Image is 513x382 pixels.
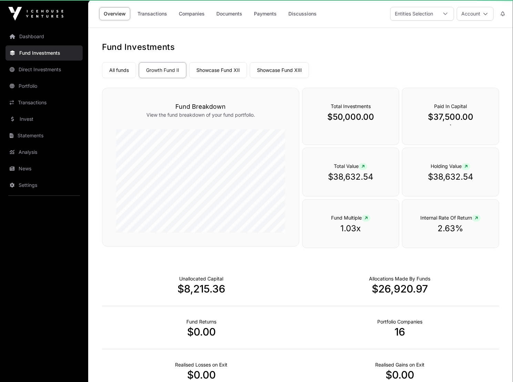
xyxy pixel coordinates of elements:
[377,318,422,325] p: Number of Companies Deployed Into
[301,326,500,338] p: 16
[316,223,385,234] p: 1.03x
[416,223,485,234] p: 2.63%
[316,112,385,123] p: $50,000.00
[369,275,431,282] p: Capital Deployed Into Companies
[301,283,500,295] p: $26,920.97
[133,7,172,20] a: Transactions
[6,161,83,176] a: News
[402,88,499,145] div: `
[102,283,301,295] p: $8,215.36
[301,369,500,381] p: $0.00
[186,318,216,325] p: Realised Returns from Funds
[139,62,186,78] a: Growth Fund II
[8,7,63,21] img: Icehouse Ventures Logo
[334,163,367,169] span: Total Value
[102,42,499,53] h1: Fund Investments
[316,171,385,182] p: $38,632.54
[434,103,467,109] span: Paid In Capital
[6,128,83,143] a: Statements
[189,62,247,78] a: Showcase Fund XII
[174,7,209,20] a: Companies
[212,7,247,20] a: Documents
[6,62,83,77] a: Direct Investments
[6,145,83,160] a: Analysis
[102,369,301,381] p: $0.00
[6,45,83,61] a: Fund Investments
[331,215,370,221] span: Fund Multiple
[457,7,494,21] button: Account
[116,112,285,118] p: View the fund breakdown of your fund portfolio.
[375,361,424,368] p: Net Realised on Positive Exits
[331,103,371,109] span: Total Investments
[99,7,130,20] a: Overview
[416,171,485,182] p: $38,632.54
[6,29,83,44] a: Dashboard
[420,215,481,221] span: Internal Rate Of Return
[102,62,136,78] a: All funds
[416,112,485,123] p: $37,500.00
[249,7,281,20] a: Payments
[250,62,309,78] a: Showcase Fund XIII
[116,102,285,112] h3: Fund Breakdown
[6,78,83,94] a: Portfolio
[391,7,437,20] div: Entities Selection
[479,349,513,382] iframe: Chat Widget
[6,95,83,110] a: Transactions
[102,326,301,338] p: $0.00
[6,178,83,193] a: Settings
[6,112,83,127] a: Invest
[431,163,470,169] span: Holding Value
[179,275,223,282] p: Cash not yet allocated
[175,361,227,368] p: Net Realised on Negative Exits
[284,7,321,20] a: Discussions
